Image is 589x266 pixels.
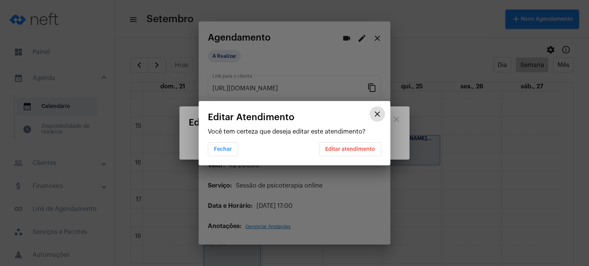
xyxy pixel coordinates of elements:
span: Editar atendimento [325,147,375,152]
span: Fechar [214,147,232,152]
mat-icon: close [373,109,382,119]
span: Editar Atendimento [208,112,294,122]
button: Editar atendimento [319,142,381,156]
button: Fechar [208,142,238,156]
p: Você tem certeza que deseja editar este atendimento? [208,128,381,135]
